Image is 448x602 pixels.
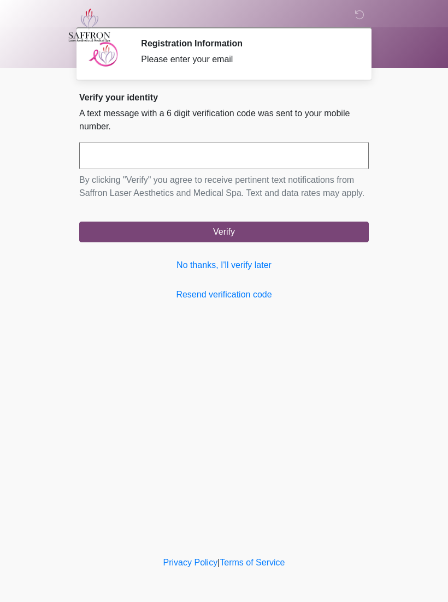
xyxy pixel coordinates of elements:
[141,53,352,66] div: Please enter your email
[217,558,220,567] a: |
[79,222,369,242] button: Verify
[87,38,120,71] img: Agent Avatar
[79,107,369,133] p: A text message with a 6 digit verification code was sent to your mobile number.
[220,558,285,567] a: Terms of Service
[79,174,369,200] p: By clicking "Verify" you agree to receive pertinent text notifications from Saffron Laser Aesthet...
[79,92,369,103] h2: Verify your identity
[79,288,369,301] a: Resend verification code
[68,8,111,42] img: Saffron Laser Aesthetics and Medical Spa Logo
[163,558,218,567] a: Privacy Policy
[79,259,369,272] a: No thanks, I'll verify later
